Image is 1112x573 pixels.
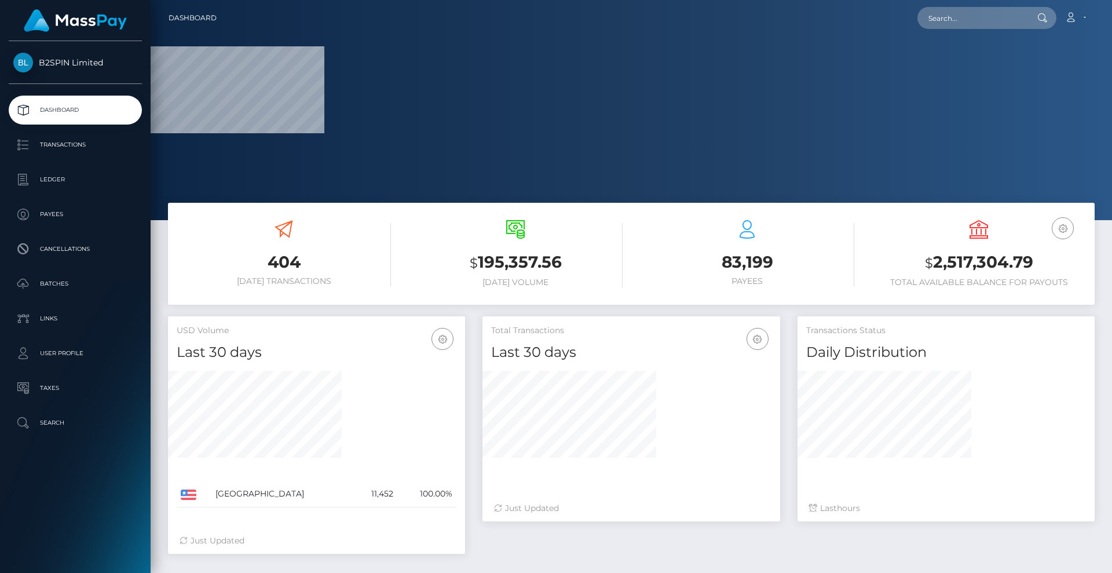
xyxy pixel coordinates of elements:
div: Just Updated [494,502,768,514]
a: Links [9,304,142,333]
p: Transactions [13,136,137,154]
a: Transactions [9,130,142,159]
p: Payees [13,206,137,223]
a: Batches [9,269,142,298]
td: 11,452 [353,481,397,508]
td: 100.00% [397,481,457,508]
p: Search [13,414,137,432]
h6: [DATE] Transactions [177,276,391,286]
p: Dashboard [13,101,137,119]
h3: 195,357.56 [408,251,623,275]
h5: Total Transactions [491,325,771,337]
div: Just Updated [180,535,453,547]
a: User Profile [9,339,142,368]
h6: Payees [640,276,854,286]
input: Search... [917,7,1026,29]
img: US.png [181,490,196,500]
span: B2SPIN Limited [9,57,142,68]
p: Taxes [13,379,137,397]
a: Cancellations [9,235,142,264]
h5: Transactions Status [806,325,1086,337]
img: B2SPIN Limited [13,53,33,72]
p: Ledger [13,171,137,188]
small: $ [925,255,933,271]
h3: 83,199 [640,251,854,273]
h6: [DATE] Volume [408,278,623,287]
h4: Last 30 days [177,342,456,363]
div: Last hours [809,502,1083,514]
h4: Daily Distribution [806,342,1086,363]
h5: USD Volume [177,325,456,337]
p: Batches [13,275,137,293]
p: Cancellations [13,240,137,258]
img: MassPay Logo [24,9,127,32]
a: Taxes [9,374,142,403]
p: Links [13,310,137,327]
a: Payees [9,200,142,229]
td: [GEOGRAPHIC_DATA] [211,481,353,508]
h6: Total Available Balance for Payouts [872,278,1086,287]
a: Dashboard [9,96,142,125]
a: Ledger [9,165,142,194]
h3: 404 [177,251,391,273]
small: $ [470,255,478,271]
h4: Last 30 days [491,342,771,363]
a: Dashboard [169,6,217,30]
a: Search [9,408,142,437]
p: User Profile [13,345,137,362]
h3: 2,517,304.79 [872,251,1086,275]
